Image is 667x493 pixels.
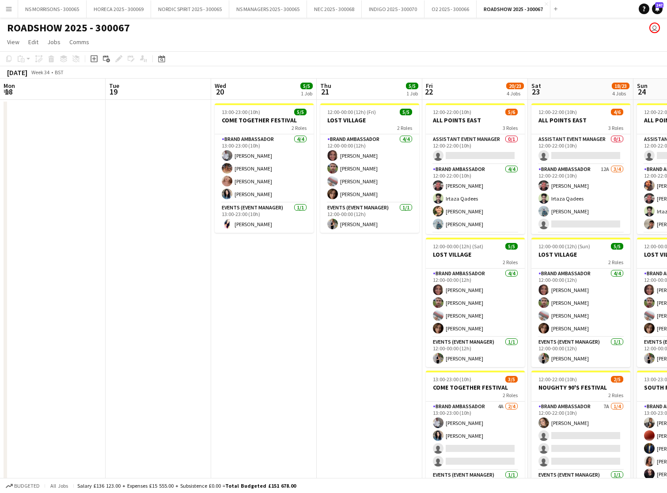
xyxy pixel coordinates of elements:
[406,83,418,89] span: 5/5
[426,103,525,234] app-job-card: 12:00-22:00 (10h)5/6ALL POINTS EAST3 RolesAssistant Event Manager0/112:00-22:00 (10h) Brand Ambas...
[400,109,412,115] span: 5/5
[426,269,525,337] app-card-role: Brand Ambassador4/412:00-00:00 (12h)[PERSON_NAME][PERSON_NAME][PERSON_NAME][PERSON_NAME]
[426,238,525,367] app-job-card: 12:00-00:00 (12h) (Sat)5/5LOST VILLAGE2 RolesBrand Ambassador4/412:00-00:00 (12h)[PERSON_NAME][PE...
[531,134,630,164] app-card-role: Assistant Event Manager0/112:00-22:00 (10h)
[69,38,89,46] span: Comms
[608,392,623,398] span: 2 Roles
[108,87,119,97] span: 19
[608,259,623,265] span: 2 Roles
[7,21,130,34] h1: ROADSHOW 2025 - 300067
[215,134,314,203] app-card-role: Brand Ambassador4/413:00-23:00 (10h)[PERSON_NAME][PERSON_NAME][PERSON_NAME][PERSON_NAME]
[18,0,87,18] button: NS MORRISONS - 300065
[7,38,19,46] span: View
[426,337,525,367] app-card-role: Events (Event Manager)1/112:00-00:00 (12h)[PERSON_NAME]
[530,87,541,97] span: 23
[636,87,648,97] span: 24
[2,87,15,97] span: 18
[213,87,226,97] span: 20
[538,376,577,383] span: 12:00-22:00 (10h)
[506,83,524,89] span: 20/23
[397,125,412,131] span: 2 Roles
[655,2,663,8] span: 247
[505,376,518,383] span: 3/5
[426,82,433,90] span: Fri
[4,82,15,90] span: Mon
[531,103,630,234] app-job-card: 12:00-22:00 (10h)4/6ALL POINTS EAST3 RolesAssistant Event Manager0/112:00-22:00 (10h) Brand Ambas...
[109,82,119,90] span: Tue
[47,38,61,46] span: Jobs
[505,109,518,115] span: 5/6
[320,82,331,90] span: Thu
[611,376,623,383] span: 2/5
[4,36,23,48] a: View
[14,483,40,489] span: Budgeted
[406,90,418,97] div: 1 Job
[426,402,525,470] app-card-role: Brand Ambassador4A2/413:00-23:00 (10h)[PERSON_NAME][PERSON_NAME]
[652,4,663,14] a: 247
[225,482,296,489] span: Total Budgeted £151 678.00
[320,203,419,233] app-card-role: Events (Event Manager)1/112:00-00:00 (12h)[PERSON_NAME]
[531,116,630,124] h3: ALL POINTS EAST
[320,103,419,233] app-job-card: 12:00-00:00 (12h) (Fri)5/5LOST VILLAGE2 RolesBrand Ambassador4/412:00-00:00 (12h)[PERSON_NAME][PE...
[151,0,229,18] button: NORDIC SPIRIT 2025 - 300065
[612,83,629,89] span: 18/23
[44,36,64,48] a: Jobs
[426,250,525,258] h3: LOST VILLAGE
[292,125,307,131] span: 2 Roles
[66,36,93,48] a: Comms
[327,109,376,115] span: 12:00-00:00 (12h) (Fri)
[637,82,648,90] span: Sun
[319,87,331,97] span: 21
[531,402,630,470] app-card-role: Brand Ambassador7A1/412:00-22:00 (10h)[PERSON_NAME]
[503,392,518,398] span: 2 Roles
[433,243,483,250] span: 12:00-00:00 (12h) (Sat)
[531,250,630,258] h3: LOST VILLAGE
[87,0,151,18] button: HORECA 2025 - 300069
[503,259,518,265] span: 2 Roles
[7,68,27,77] div: [DATE]
[55,69,64,76] div: BST
[538,109,577,115] span: 12:00-22:00 (10h)
[531,82,541,90] span: Sat
[215,103,314,233] app-job-card: 13:00-23:00 (10h)5/5COME TOGETHER FESTIVAL2 RolesBrand Ambassador4/413:00-23:00 (10h)[PERSON_NAME...
[433,109,471,115] span: 12:00-22:00 (10h)
[28,38,38,46] span: Edit
[426,164,525,233] app-card-role: Brand Ambassador4/412:00-22:00 (10h)[PERSON_NAME]Irtaza Qadees[PERSON_NAME][PERSON_NAME]
[307,0,362,18] button: NEC 2025 - 300068
[503,125,518,131] span: 3 Roles
[49,482,70,489] span: All jobs
[4,481,41,491] button: Budgeted
[215,82,226,90] span: Wed
[531,269,630,337] app-card-role: Brand Ambassador4/412:00-00:00 (12h)[PERSON_NAME][PERSON_NAME][PERSON_NAME][PERSON_NAME]
[531,337,630,367] app-card-role: Events (Event Manager)1/112:00-00:00 (12h)[PERSON_NAME]
[229,0,307,18] button: NS MANAGERS 2025 - 300065
[426,134,525,164] app-card-role: Assistant Event Manager0/112:00-22:00 (10h)
[611,109,623,115] span: 4/6
[424,87,433,97] span: 22
[477,0,550,18] button: ROADSHOW 2025 - 300067
[215,203,314,233] app-card-role: Events (Event Manager)1/113:00-23:00 (10h)[PERSON_NAME]
[301,90,312,97] div: 1 Job
[426,116,525,124] h3: ALL POINTS EAST
[531,164,630,233] app-card-role: Brand Ambassador12A3/412:00-22:00 (10h)[PERSON_NAME]Irtaza Qadees[PERSON_NAME]
[507,90,523,97] div: 4 Jobs
[25,36,42,48] a: Edit
[531,238,630,367] div: 12:00-00:00 (12h) (Sun)5/5LOST VILLAGE2 RolesBrand Ambassador4/412:00-00:00 (12h)[PERSON_NAME][PE...
[77,482,296,489] div: Salary £136 123.00 + Expenses £15 555.00 + Subsistence £0.00 =
[294,109,307,115] span: 5/5
[433,376,471,383] span: 13:00-23:00 (10h)
[612,90,629,97] div: 4 Jobs
[320,134,419,203] app-card-role: Brand Ambassador4/412:00-00:00 (12h)[PERSON_NAME][PERSON_NAME][PERSON_NAME][PERSON_NAME]
[362,0,424,18] button: INDIGO 2025 - 300070
[505,243,518,250] span: 5/5
[611,243,623,250] span: 5/5
[222,109,260,115] span: 13:00-23:00 (10h)
[531,383,630,391] h3: NOUGHTY 90'S FESTIVAL
[538,243,590,250] span: 12:00-00:00 (12h) (Sun)
[426,383,525,391] h3: COME TOGETHER FESTIVAL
